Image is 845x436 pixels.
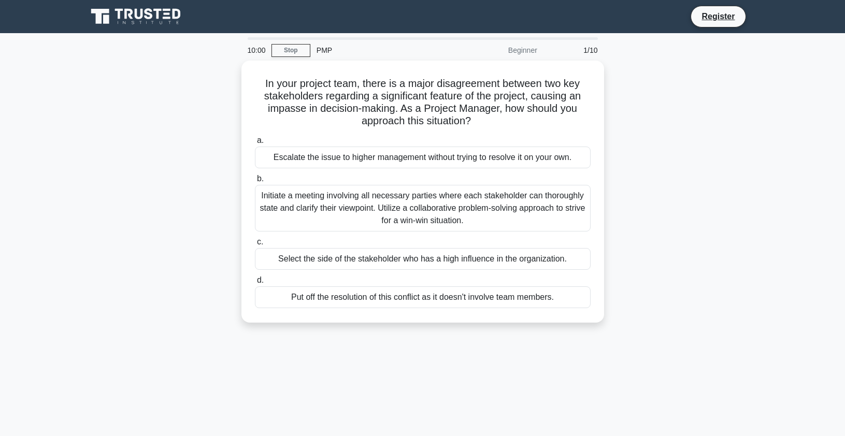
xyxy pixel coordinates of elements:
[255,286,591,308] div: Put off the resolution of this conflict as it doesn't involve team members.
[257,237,263,246] span: c.
[254,77,592,128] h5: In your project team, there is a major disagreement between two key stakeholders regarding a sign...
[271,44,310,57] a: Stop
[695,10,741,23] a: Register
[255,147,591,168] div: Escalate the issue to higher management without trying to resolve it on your own.
[255,248,591,270] div: Select the side of the stakeholder who has a high influence in the organization.
[257,275,264,284] span: d.
[310,40,453,61] div: PMP
[255,185,591,231] div: Initiate a meeting involving all necessary parties where each stakeholder can thoroughly state an...
[453,40,543,61] div: Beginner
[241,40,271,61] div: 10:00
[543,40,604,61] div: 1/10
[257,136,264,144] span: a.
[257,174,264,183] span: b.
